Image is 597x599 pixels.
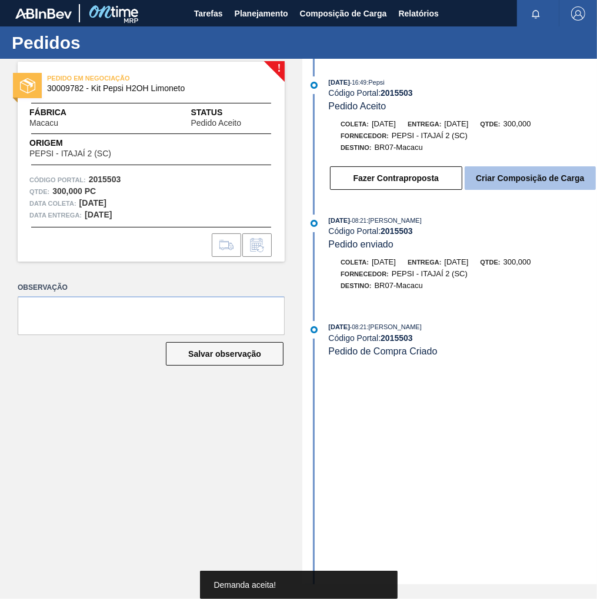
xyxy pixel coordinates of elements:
[29,119,58,128] span: Macacu
[372,119,396,128] span: [DATE]
[392,131,468,140] span: PEPSI - ITAJAÍ 2 (SC)
[350,79,366,86] span: - 16:49
[503,119,531,128] span: 300,000
[79,198,106,208] strong: [DATE]
[15,8,72,19] img: TNhmsLtSVTkK8tSr43FrP2fwEKptu5GPRR3wAAAABJRU5ErkJggg==
[381,88,413,98] strong: 2015503
[29,149,111,158] span: PEPSI - ITAJAÍ 2 (SC)
[47,72,212,84] span: PEDIDO EM NEGOCIAÇÃO
[341,282,372,289] span: Destino:
[328,79,349,86] span: [DATE]
[89,175,121,184] strong: 2015503
[212,233,241,257] div: Ir para Composição de Carga
[29,174,86,186] span: Código Portal:
[408,259,441,266] span: Entrega:
[366,79,385,86] span: : Pepsi
[191,119,241,128] span: Pedido Aceito
[480,121,500,128] span: Qtde:
[29,198,76,209] span: Data coleta:
[465,166,596,190] button: Criar Composição de Carga
[444,257,468,266] span: [DATE]
[29,209,82,221] span: Data entrega:
[517,5,555,22] button: Notificações
[350,217,366,224] span: - 08:21
[341,121,369,128] span: Coleta:
[328,217,349,224] span: [DATE]
[328,239,393,249] span: Pedido enviado
[341,270,389,277] span: Fornecedor:
[408,121,441,128] span: Entrega:
[341,259,369,266] span: Coleta:
[571,6,585,21] img: Logout
[20,78,35,93] img: status
[29,137,145,149] span: Origem
[12,36,221,49] h1: Pedidos
[29,186,49,198] span: Qtde :
[328,346,437,356] span: Pedido de Compra Criado
[372,257,396,266] span: [DATE]
[350,324,366,330] span: - 08:21
[52,186,96,196] strong: 300,000 PC
[392,269,468,278] span: PEPSI - ITAJAÍ 2 (SC)
[480,259,500,266] span: Qtde:
[341,132,389,139] span: Fornecedor:
[47,84,261,93] span: 30009782 - Kit Pepsi H2OH Limoneto
[341,144,372,151] span: Destino:
[235,6,288,21] span: Planejamento
[85,210,112,219] strong: [DATE]
[328,88,597,98] div: Código Portal:
[328,101,386,111] span: Pedido Aceito
[242,233,272,257] div: Informar alteração no pedido
[328,333,597,343] div: Código Portal:
[444,119,468,128] span: [DATE]
[214,580,276,590] span: Demanda aceita!
[330,166,462,190] button: Fazer Contraproposta
[311,326,318,333] img: atual
[311,82,318,89] img: atual
[194,6,223,21] span: Tarefas
[328,323,349,330] span: [DATE]
[29,106,95,119] span: Fábrica
[311,220,318,227] img: atual
[166,342,284,366] button: Salvar observação
[300,6,387,21] span: Composição de Carga
[381,226,413,236] strong: 2015503
[375,143,423,152] span: BR07-Macacu
[366,217,422,224] span: : [PERSON_NAME]
[366,323,422,330] span: : [PERSON_NAME]
[328,226,597,236] div: Código Portal:
[381,333,413,343] strong: 2015503
[18,279,285,296] label: Observação
[399,6,439,21] span: Relatórios
[375,281,423,290] span: BR07-Macacu
[503,257,531,266] span: 300,000
[191,106,273,119] span: Status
